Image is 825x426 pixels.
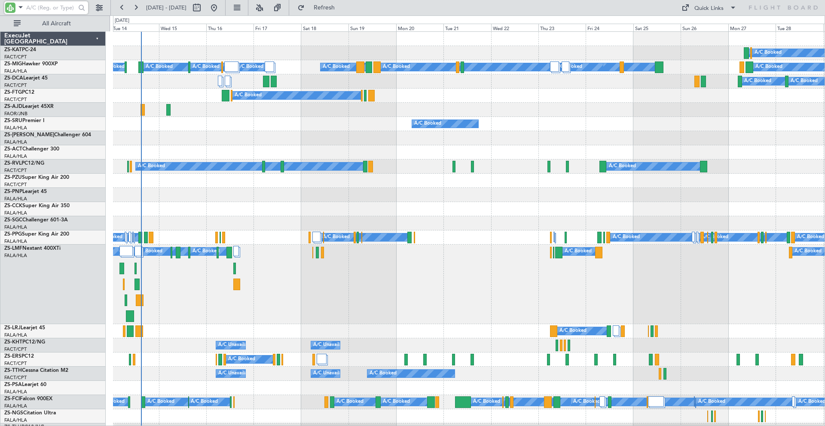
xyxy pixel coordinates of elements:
[4,125,27,131] a: FALA/HLA
[586,24,633,31] div: Fri 24
[694,4,724,13] div: Quick Links
[4,218,68,223] a: ZS-SGCChallenger 601-3A
[4,340,22,345] span: ZS-KHT
[4,47,36,52] a: ZS-KATPC-24
[4,90,34,95] a: ZS-FTGPC12
[4,403,27,409] a: FALA/HLA
[538,24,586,31] div: Thu 23
[138,160,165,173] div: A/C Booked
[677,1,741,15] button: Quick Links
[4,360,27,367] a: FACT/CPT
[4,368,22,373] span: ZS-TTH
[323,231,350,244] div: A/C Booked
[4,218,22,223] span: ZS-SGC
[443,24,491,31] div: Tue 21
[313,339,349,352] div: A/C Unavailable
[4,382,22,387] span: ZS-PSA
[4,76,23,81] span: ZS-DCA
[4,175,22,180] span: ZS-PZU
[218,339,254,352] div: A/C Unavailable
[301,24,348,31] div: Sat 18
[791,75,818,88] div: A/C Booked
[633,24,681,31] div: Sat 25
[755,61,782,74] div: A/C Booked
[4,382,46,387] a: ZS-PSALearjet 60
[4,132,54,138] span: ZS-[PERSON_NAME]
[4,246,22,251] span: ZS-LMF
[473,395,500,408] div: A/C Booked
[728,24,776,31] div: Mon 27
[4,153,27,159] a: FALA/HLA
[4,161,44,166] a: ZS-RVLPC12/NG
[22,21,91,27] span: All Aircraft
[609,160,636,173] div: A/C Booked
[565,245,592,258] div: A/C Booked
[4,61,58,67] a: ZS-MIGHawker 900XP
[9,17,93,31] button: All Aircraft
[4,139,27,145] a: FALA/HLA
[4,104,22,109] span: ZS-AJD
[4,374,27,381] a: FACT/CPT
[4,203,70,208] a: ZS-CCKSuper King Air 350
[4,354,34,359] a: ZS-ERSPC12
[4,189,47,194] a: ZS-PNPLearjet 45
[4,181,27,188] a: FACT/CPT
[491,24,538,31] div: Wed 22
[4,411,23,416] span: ZS-NGS
[4,232,69,237] a: ZS-PPGSuper King Air 200
[4,68,27,74] a: FALA/HLA
[4,368,68,373] a: ZS-TTHCessna Citation M2
[147,395,174,408] div: A/C Booked
[744,75,771,88] div: A/C Booked
[4,189,22,194] span: ZS-PNP
[254,24,301,31] div: Fri 17
[4,210,27,216] a: FALA/HLA
[4,346,27,352] a: FACT/CPT
[4,340,45,345] a: ZS-KHTPC12/NG
[4,147,22,152] span: ZS-ACT
[4,396,20,401] span: ZS-FCI
[236,61,263,74] div: A/C Booked
[4,396,52,401] a: ZS-FCIFalcon 900EX
[115,17,129,25] div: [DATE]
[4,332,27,338] a: FALA/HLA
[383,395,410,408] div: A/C Booked
[4,238,27,245] a: FALA/HLA
[4,325,21,331] span: ZS-LRJ
[573,395,600,408] div: A/C Booked
[235,89,262,102] div: A/C Booked
[4,47,22,52] span: ZS-KAT
[4,104,54,109] a: ZS-AJDLearjet 45XR
[306,5,342,11] span: Refresh
[681,24,728,31] div: Sun 26
[4,232,22,237] span: ZS-PPG
[218,367,254,380] div: A/C Unavailable
[4,110,27,117] a: FAOR/JNB
[192,61,220,74] div: A/C Booked
[4,167,27,174] a: FACT/CPT
[323,61,350,74] div: A/C Booked
[336,395,364,408] div: A/C Booked
[4,411,56,416] a: ZS-NGSCitation Ultra
[135,245,162,258] div: A/C Booked
[4,196,27,202] a: FALA/HLA
[4,61,22,67] span: ZS-MIG
[4,203,22,208] span: ZS-CCK
[191,395,218,408] div: A/C Booked
[4,161,21,166] span: ZS-RVL
[4,389,27,395] a: FALA/HLA
[4,118,44,123] a: ZS-SRUPremier I
[159,24,206,31] div: Wed 15
[4,224,27,230] a: FALA/HLA
[776,24,823,31] div: Tue 28
[4,325,45,331] a: ZS-LRJLearjet 45
[396,24,443,31] div: Mon 20
[383,61,410,74] div: A/C Booked
[4,147,59,152] a: ZS-ACTChallenger 300
[698,395,725,408] div: A/C Booked
[4,354,21,359] span: ZS-ERS
[755,46,782,59] div: A/C Booked
[4,118,22,123] span: ZS-SRU
[26,1,76,14] input: A/C (Reg. or Type)
[4,90,22,95] span: ZS-FTG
